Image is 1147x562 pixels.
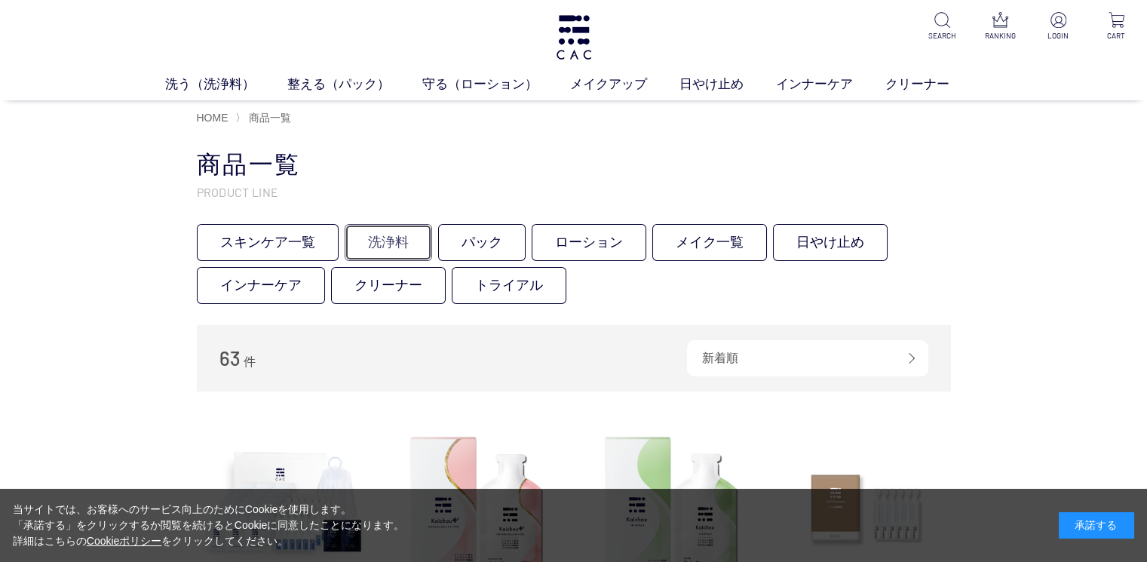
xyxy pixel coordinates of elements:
[197,224,339,261] a: スキンケア一覧
[219,346,241,370] span: 63
[1040,30,1077,41] p: LOGIN
[1040,12,1077,41] a: LOGIN
[1098,30,1135,41] p: CART
[554,15,593,60] img: logo
[1059,512,1134,539] div: 承諾する
[197,112,228,124] a: HOME
[197,267,325,304] a: インナーケア
[13,502,405,549] div: 当サイトでは、お客様へのサービス向上のためにCookieを使用します。 「承諾する」をクリックするか閲覧を続けるとCookieに同意したことになります。 詳細はこちらの をクリックしてください。
[924,30,961,41] p: SEARCH
[249,112,291,124] span: 商品一覧
[570,75,679,94] a: メイクアップ
[924,12,961,41] a: SEARCH
[679,75,776,94] a: 日やけ止め
[885,75,982,94] a: クリーナー
[532,224,646,261] a: ローション
[197,184,951,200] p: PRODUCT LINE
[652,224,767,261] a: メイク一覧
[776,75,885,94] a: インナーケア
[773,224,888,261] a: 日やけ止め
[244,355,256,368] span: 件
[87,535,162,547] a: Cookieポリシー
[246,112,291,124] a: 商品一覧
[235,111,295,125] li: 〉
[982,30,1019,41] p: RANKING
[197,149,951,181] h1: 商品一覧
[1098,12,1135,41] a: CART
[331,267,446,304] a: クリーナー
[345,224,432,261] a: 洗浄料
[287,75,422,94] a: 整える（パック）
[165,75,287,94] a: 洗う（洗浄料）
[438,224,526,261] a: パック
[452,267,566,304] a: トライアル
[687,340,928,376] div: 新着順
[422,75,570,94] a: 守る（ローション）
[982,12,1019,41] a: RANKING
